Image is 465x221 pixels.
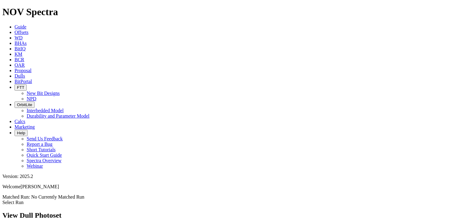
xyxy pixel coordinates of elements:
[21,184,59,189] span: [PERSON_NAME]
[15,119,25,124] a: Calcs
[15,41,27,46] a: BHAs
[27,108,64,113] a: Interbedded Model
[15,24,26,29] a: Guide
[15,124,35,129] a: Marketing
[15,57,24,62] a: BCR
[15,84,27,91] button: FTT
[2,194,30,199] span: Matched Run:
[27,96,36,101] a: NPD
[15,35,23,40] a: WD
[27,147,56,152] a: Short Tutorials
[15,52,22,57] a: KM
[15,79,32,84] a: BitPortal
[15,62,25,68] a: OAR
[2,211,463,219] h2: View Dull Photoset
[31,194,84,199] span: No Currently Matched Run
[15,30,28,35] a: Offsets
[2,6,463,18] h1: NOV Spectra
[17,131,25,135] span: Help
[27,91,60,96] a: New Bit Designs
[27,113,90,119] a: Durability and Parameter Model
[27,136,63,141] a: Send Us Feedback
[27,158,61,163] a: Spectra Overview
[17,102,32,107] span: OrbitLite
[15,46,25,51] a: BitIQ
[15,73,25,79] a: Dulls
[15,68,31,73] a: Proposal
[17,85,24,90] span: FTT
[27,142,52,147] a: Report a Bug
[15,102,35,108] button: OrbitLite
[2,184,463,189] p: Welcome
[27,152,62,158] a: Quick Start Guide
[15,130,28,136] button: Help
[2,200,24,205] a: Select Run
[2,174,463,179] div: Version: 2025.2
[27,163,43,169] a: Webinar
